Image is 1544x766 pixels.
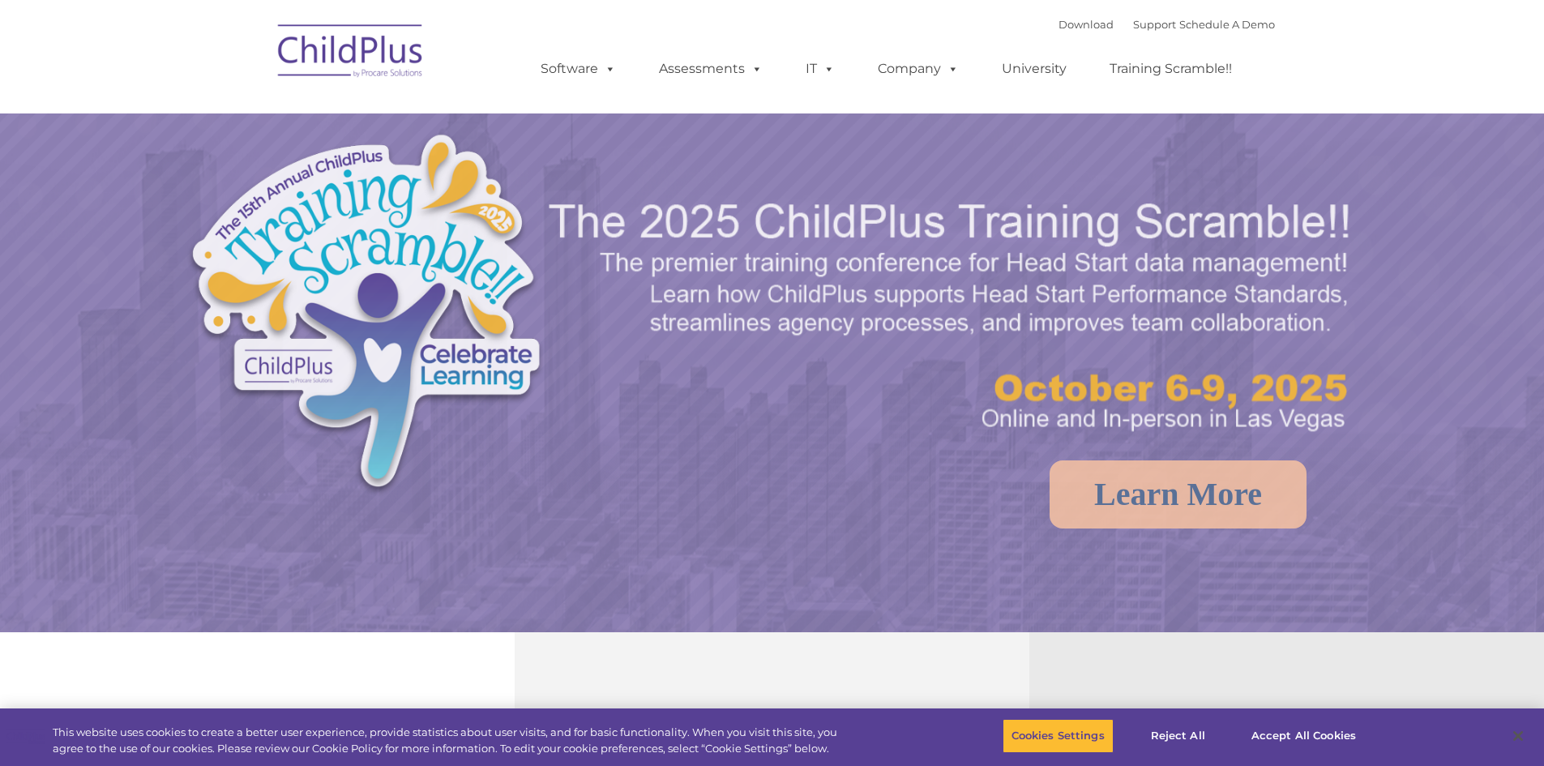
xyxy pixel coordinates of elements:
button: Reject All [1127,719,1229,753]
a: Download [1059,18,1114,31]
button: Cookies Settings [1003,719,1114,753]
a: Training Scramble!! [1093,53,1248,85]
a: Learn More [1050,460,1307,528]
a: Assessments [643,53,779,85]
a: Software [524,53,632,85]
a: University [986,53,1083,85]
a: Company [862,53,975,85]
a: IT [789,53,851,85]
div: This website uses cookies to create a better user experience, provide statistics about user visit... [53,725,849,756]
a: Support [1133,18,1176,31]
img: ChildPlus by Procare Solutions [270,13,432,94]
a: Schedule A Demo [1179,18,1275,31]
button: Close [1500,718,1536,754]
font: | [1059,18,1275,31]
button: Accept All Cookies [1242,719,1365,753]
